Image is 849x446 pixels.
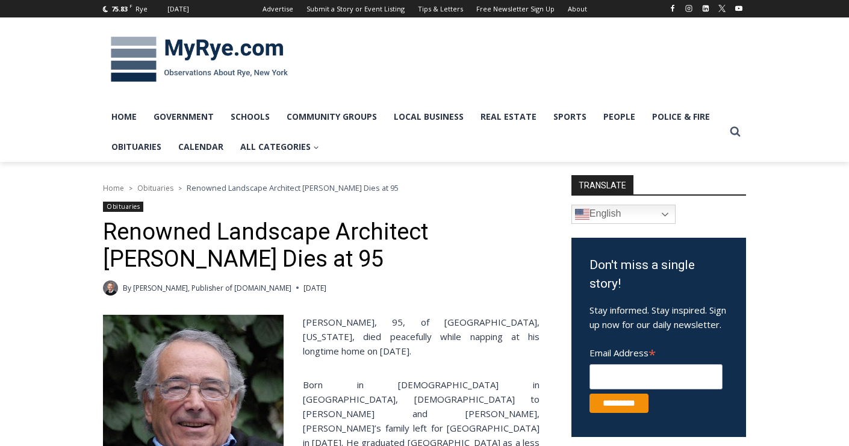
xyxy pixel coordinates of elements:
[589,303,728,332] p: Stay informed. Stay inspired. Sign up now for our daily newsletter.
[644,102,718,132] a: Police & Fire
[167,4,189,14] div: [DATE]
[123,282,131,294] span: By
[103,202,143,212] a: Obituaries
[732,1,746,16] a: YouTube
[682,1,696,16] a: Instagram
[187,182,399,193] span: Renowned Landscape Architect [PERSON_NAME] Dies at 95
[665,1,680,16] a: Facebook
[715,1,729,16] a: X
[698,1,713,16] a: Linkedin
[103,132,170,162] a: Obituaries
[103,102,145,132] a: Home
[240,140,319,153] span: All Categories
[103,102,724,163] nav: Primary Navigation
[111,4,128,13] span: 75.83
[222,102,278,132] a: Schools
[303,282,326,294] time: [DATE]
[103,218,540,273] h1: Renowned Landscape Architect [PERSON_NAME] Dies at 95
[589,256,728,294] h3: Don't miss a single story!
[170,132,232,162] a: Calendar
[103,182,540,194] nav: Breadcrumbs
[472,102,545,132] a: Real Estate
[232,132,328,162] a: All Categories
[103,280,118,296] a: Author image
[129,184,132,193] span: >
[145,102,222,132] a: Government
[724,121,746,143] button: View Search Form
[545,102,595,132] a: Sports
[178,184,182,193] span: >
[385,102,472,132] a: Local Business
[133,283,291,293] a: [PERSON_NAME], Publisher of [DOMAIN_NAME]
[103,28,296,91] img: MyRye.com
[103,183,124,193] a: Home
[103,315,540,358] p: [PERSON_NAME], 95, of [GEOGRAPHIC_DATA], [US_STATE], died peacefully while napping at his longtim...
[589,341,723,362] label: Email Address
[135,4,148,14] div: Rye
[129,2,132,9] span: F
[571,175,633,194] strong: TRANSLATE
[575,207,589,221] img: en
[278,102,385,132] a: Community Groups
[595,102,644,132] a: People
[137,183,173,193] a: Obituaries
[571,205,676,224] a: English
